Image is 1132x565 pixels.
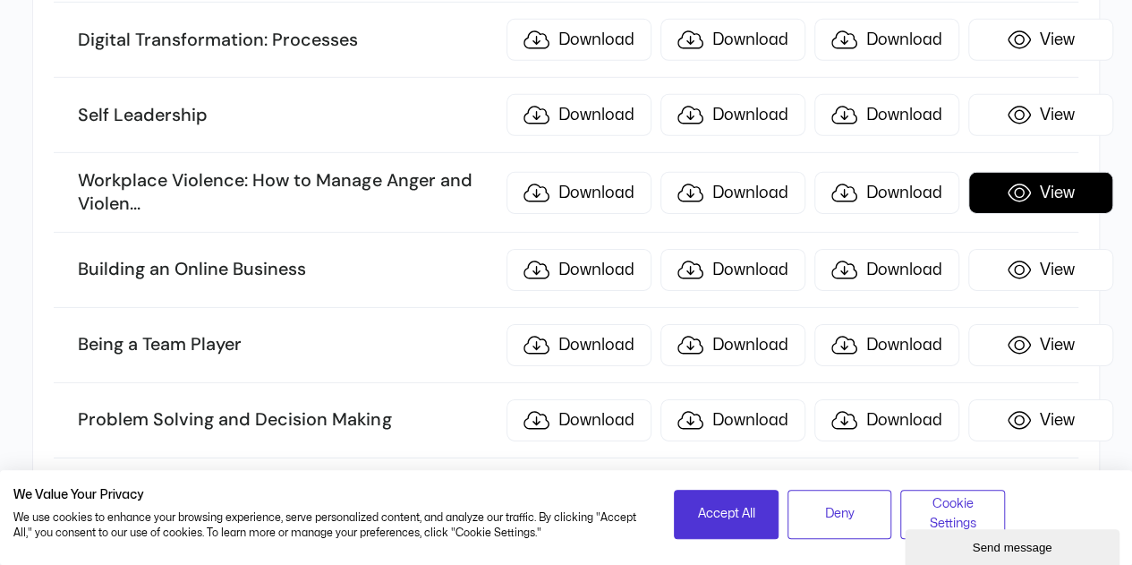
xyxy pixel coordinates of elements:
a: View [968,172,1113,214]
span: Deny [825,504,855,524]
a: Download [814,172,959,214]
a: Download [660,324,805,366]
a: View [968,94,1113,136]
a: Download [814,249,959,291]
a: View [968,324,1113,366]
a: Download [814,399,959,441]
span: Cookie Settings [912,494,993,535]
a: Download [814,324,959,366]
button: Deny all cookies [787,490,892,539]
h3: Self Leadership [78,104,498,127]
a: Download [660,94,805,136]
h2: We Value Your Privacy [13,487,647,503]
a: Download [506,172,651,214]
a: View [968,399,1113,441]
a: Download [506,94,651,136]
a: View [968,249,1113,291]
a: Download [660,249,805,291]
a: Download [660,399,805,441]
h3: Digital Transformation: Processes [78,29,498,52]
a: Download [506,399,651,441]
button: Accept all cookies [674,490,779,539]
span: ... [130,192,140,215]
h3: Workplace Violence: How to Manage Anger and Violen [78,169,498,215]
a: Download [660,172,805,214]
a: Download [506,324,651,366]
p: We use cookies to enhance your browsing experience, serve personalized content, and analyze our t... [13,510,647,541]
h3: Being a Team Player [78,333,498,356]
h3: Building an Online Business [78,258,498,281]
a: Download [660,19,805,61]
button: Adjust cookie preferences [900,490,1005,539]
a: Download [506,19,651,61]
a: View [968,19,1113,61]
a: Download [506,249,651,291]
span: Accept All [697,504,754,524]
a: Download [814,94,959,136]
h3: Problem Solving and Decision Making [78,408,498,432]
a: Download [814,19,959,61]
iframe: chat widget [905,526,1123,565]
